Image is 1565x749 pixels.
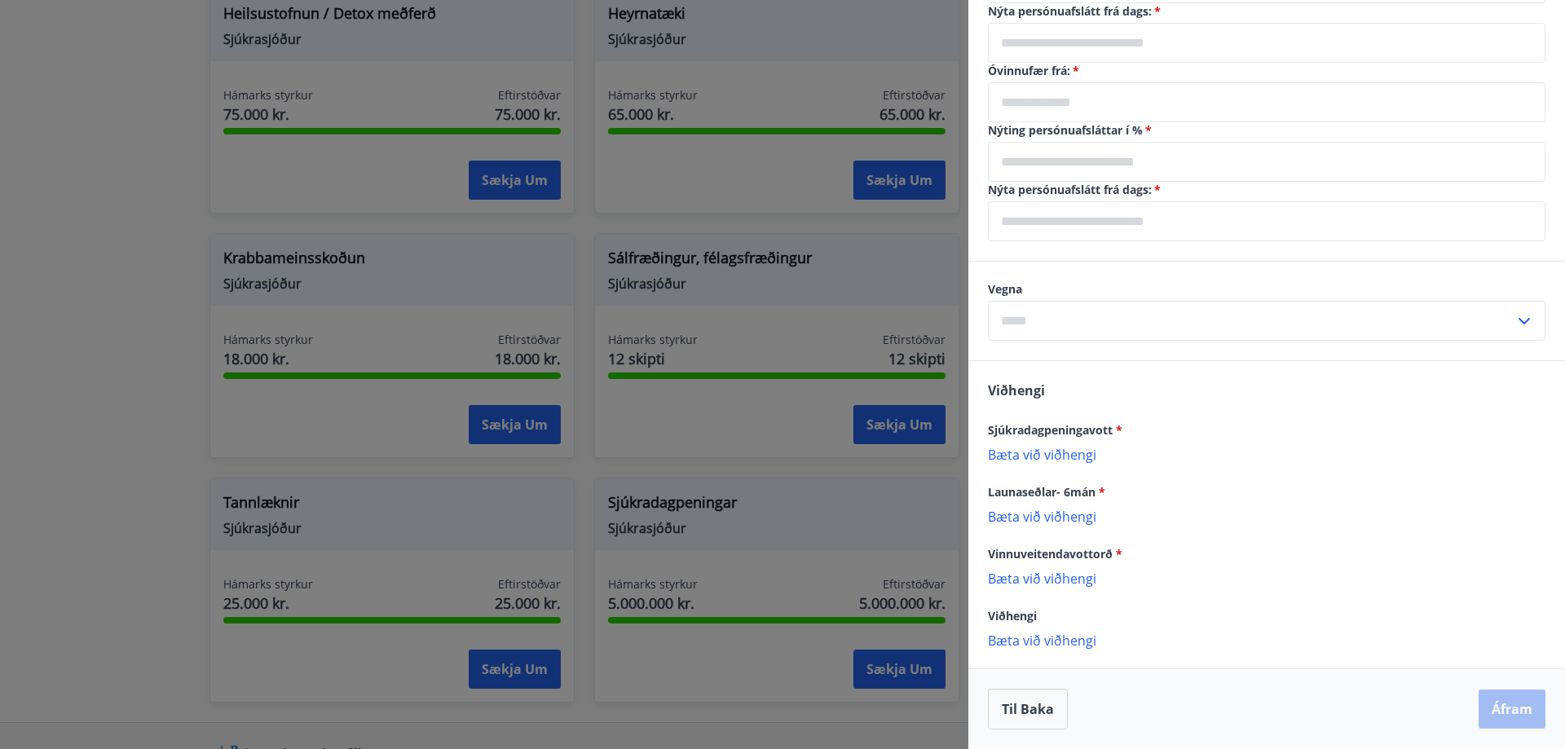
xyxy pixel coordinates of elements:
[988,82,1545,122] div: Óvinnufær frá:
[988,608,1037,623] span: Viðhengi
[988,632,1545,648] p: Bæta við viðhengi
[988,422,1122,438] span: Sjúkradagpeningavott
[988,201,1545,241] div: Nýta persónuafslátt frá dags:
[988,570,1545,586] p: Bæta við viðhengi
[988,281,1545,297] label: Vegna
[988,381,1045,399] span: Viðhengi
[988,142,1545,182] div: Nýting persónuafsláttar í %
[988,63,1545,79] label: Óvinnufær frá:
[988,484,1105,500] span: Launaseðlar- 6mán
[988,689,1068,729] button: Til baka
[988,508,1545,524] p: Bæta við viðhengi
[988,546,1122,562] span: Vinnuveitendavottorð
[988,446,1545,462] p: Bæta við viðhengi
[988,3,1545,20] label: Nýta persónuafslátt frá dags:
[988,182,1545,198] label: Nýta persónuafslátt frá dags:
[988,23,1545,63] div: Nýta persónuafslátt frá dags:
[988,122,1545,139] label: Nýting persónuafsláttar í %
